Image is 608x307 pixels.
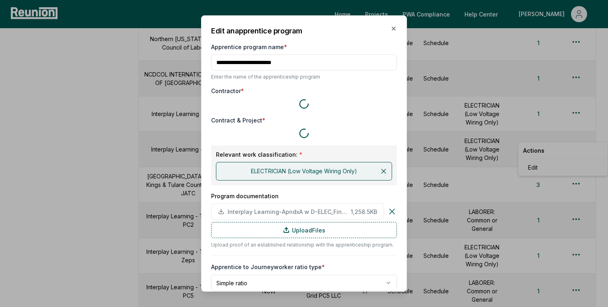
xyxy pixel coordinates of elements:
[211,116,265,124] label: Contract & Project
[211,25,397,36] h2: Edit an apprentice program
[228,207,347,216] span: Interplay Learning-ApndxA w D-ELEC_Final2_133958728283199899 (1).pdf
[216,162,392,180] div: ELECTRICIAN (Low Voltage Wiring Only)
[211,241,397,249] p: Upload proof of an established relationship with the apprenticeship program.
[216,150,392,159] label: Relevant work classification:
[211,222,397,238] label: Upload Files
[211,263,325,270] label: Apprentice to Journeyworker ratio type
[211,43,287,51] label: Apprentice program name
[211,203,384,220] button: Interplay Learning-ApndxA w D-ELEC_Final2_133958728283199899 (1).pdf 1,258.5KB
[211,74,397,80] p: Enter the name of the apprenticeship program
[211,87,244,95] label: Contractor
[351,207,377,216] span: 1,258.5 KB
[211,192,397,200] label: Program documentation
